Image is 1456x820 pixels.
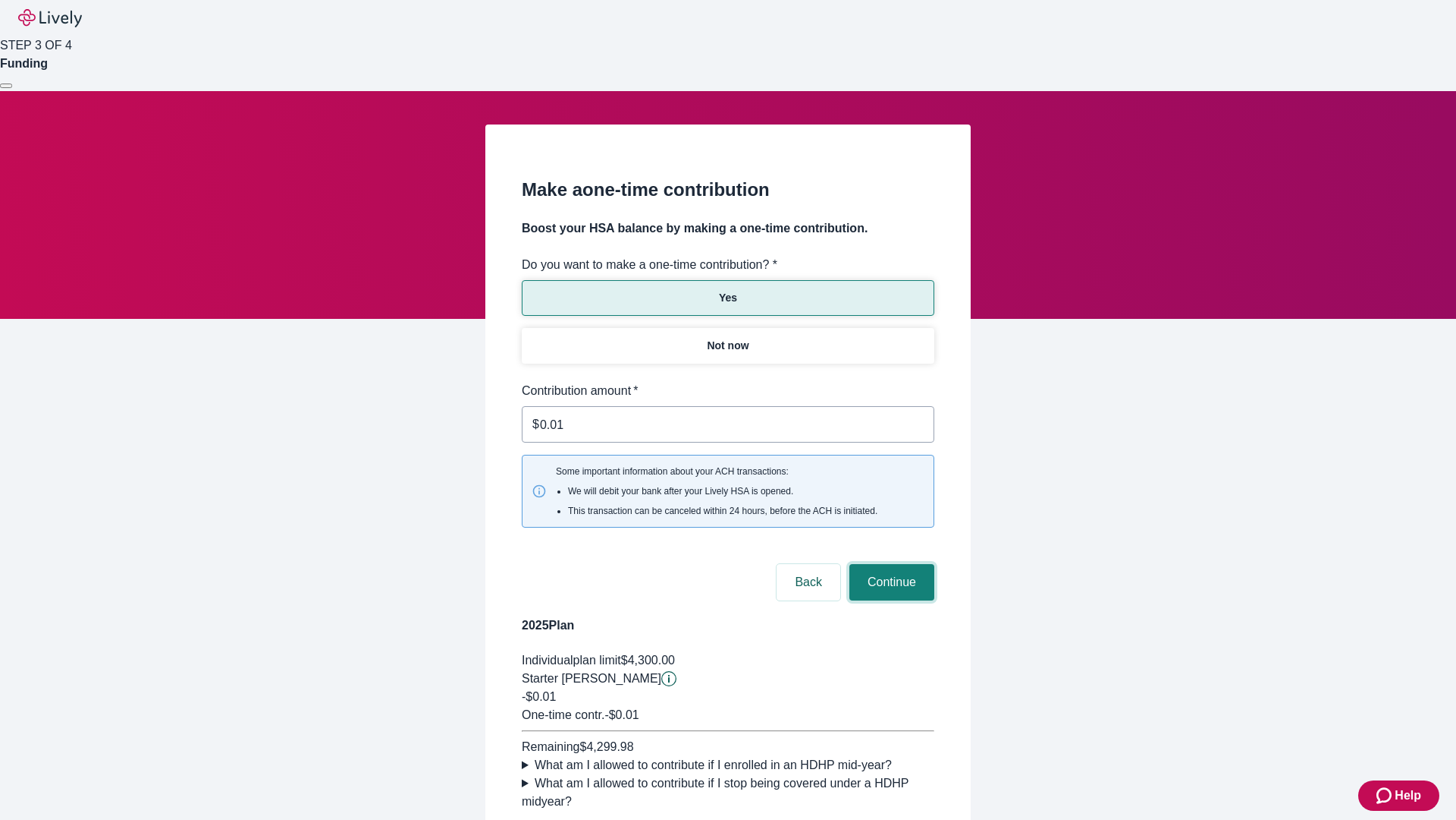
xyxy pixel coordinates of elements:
[1358,781,1439,811] button: Zendesk support iconHelp
[522,774,934,811] summary: What am I allowed to contribute if I stop being covered under a HDHP midyear?
[18,9,82,27] img: Lively
[719,290,737,306] p: Yes
[522,219,934,238] h4: Boost your HSA balance by making a one-time contribution.
[532,415,539,434] p: $
[540,409,934,440] input: $0.00
[522,382,639,400] label: Contribution amount
[522,756,934,774] summary: What am I allowed to contribute if I enrolled in an HDHP mid-year?
[849,564,934,601] button: Continue
[522,672,661,685] span: Starter [PERSON_NAME]
[621,654,675,667] span: $4,300.00
[568,484,877,498] li: We will debit your bank after your Lively HSA is opened.
[579,740,633,753] span: $4,299.98
[522,176,934,203] h2: Make a one-time contribution
[777,564,840,601] button: Back
[522,740,579,753] span: Remaining
[522,617,934,635] h4: 2025 Plan
[661,671,676,686] svg: Starter penny details
[556,465,877,518] span: Some important information about your ACH transactions:
[661,671,676,686] button: Lively will contribute $0.01 to establish your account
[522,328,934,364] button: Not now
[522,708,604,721] span: One-time contr.
[1395,787,1421,805] span: Help
[522,654,621,667] span: Individual plan limit
[604,708,639,721] span: - $0.01
[1376,787,1395,805] svg: Zendesk support icon
[522,256,777,274] label: Do you want to make a one-time contribution? *
[522,280,934,316] button: Yes
[568,504,877,518] li: This transaction can be canceled within 24 hours, before the ACH is initiated.
[522,690,556,703] span: -$0.01
[707,338,748,354] p: Not now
